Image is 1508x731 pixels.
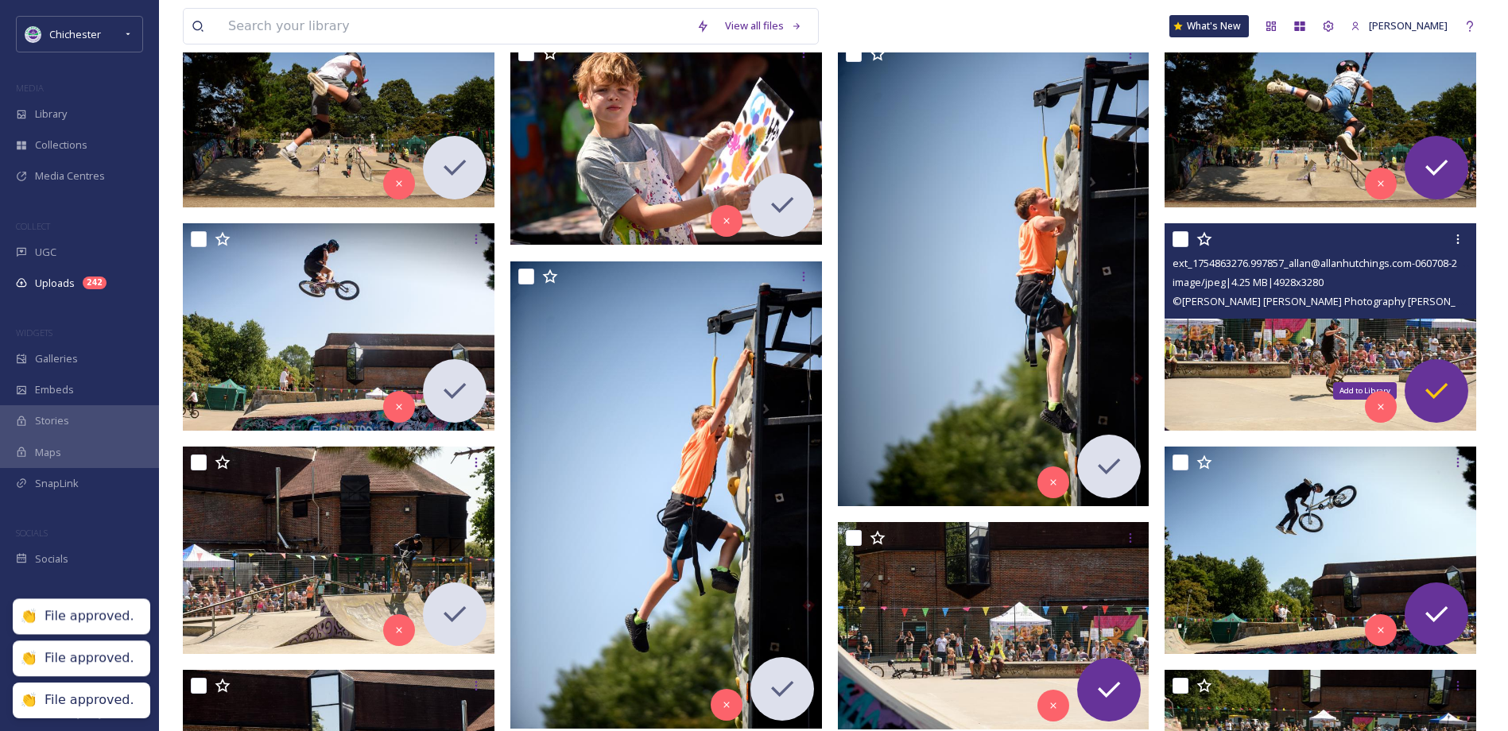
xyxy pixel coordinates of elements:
span: Chichester [49,27,101,41]
span: Socials [35,551,68,567]
img: ext_1754863276.706545_allan@allanhutchings.com-060708-2120.jpg [183,447,494,654]
img: ext_1754863279.875345_allan@allanhutchings.com-060708-2076.jpg [183,223,494,431]
span: Uploads [35,276,75,291]
img: ext_1754863283.268377_allan@allanhutchings.com-060708-2074.jpg [838,522,1149,729]
span: ext_1754863276.997857_allan@allanhutchings.com-060708-2104.jpg [1173,255,1491,270]
img: Logo_of_Chichester_District_Council.png [25,26,41,42]
div: Add to Library [1333,382,1397,400]
span: UGC [35,245,56,260]
a: [PERSON_NAME] [1343,10,1456,41]
a: What's New [1169,15,1249,37]
div: 242 [83,277,107,289]
span: Library [35,106,67,122]
img: ext_1754863269.719025_allan@allanhutchings.com-060708-2155.jpg [1165,447,1476,654]
span: SnapLink [35,476,79,491]
div: File approved. [45,609,134,625]
span: Galleries [35,351,78,366]
div: 👏 [21,650,37,667]
img: ext_1754863285.856087_allan@allanhutchings.com-060708-1966.jpg [838,38,1149,506]
div: File approved. [45,692,134,709]
img: ext_1754863276.997857_allan@allanhutchings.com-060708-2104.jpg [1165,223,1476,431]
span: Embeds [35,382,74,397]
span: [PERSON_NAME] [1369,18,1448,33]
span: SOCIALS [16,527,48,539]
span: COLLECT [16,220,50,232]
div: File approved. [45,650,134,667]
span: image/jpeg | 4.25 MB | 4928 x 3280 [1173,275,1324,289]
input: Search your library [220,9,688,44]
span: Collections [35,137,87,153]
img: ext_1754863288.152346_allan@allanhutchings.com-060708-1948.jpg [510,37,822,245]
span: Maps [35,445,61,460]
a: View all files [717,10,810,41]
span: Media Centres [35,168,105,184]
span: Stories [35,413,69,428]
img: ext_1754863283.570225_allan@allanhutchings.com-060708-1972.jpg [510,261,822,729]
span: WIDGETS [16,327,52,338]
div: 👏 [21,609,37,625]
span: MEDIA [16,82,44,94]
div: 👏 [21,692,37,709]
